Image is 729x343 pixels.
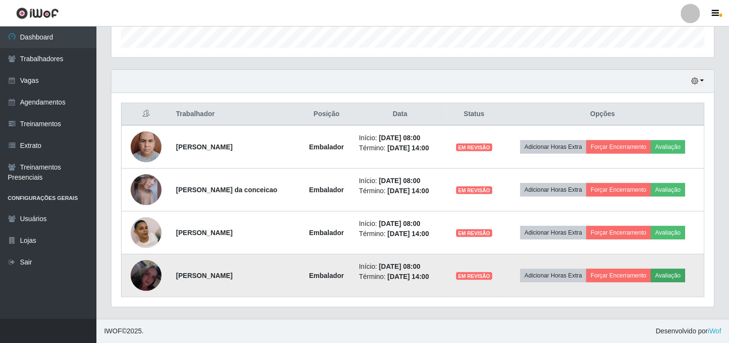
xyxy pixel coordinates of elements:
[379,134,420,142] time: [DATE] 08:00
[456,144,492,151] span: EM REVISÃO
[104,326,144,336] span: © 2025 .
[651,269,685,282] button: Avaliação
[309,272,344,279] strong: Embalador
[131,167,162,213] img: 1758218075605.jpeg
[456,229,492,237] span: EM REVISÃO
[104,327,122,335] span: IWOF
[586,226,651,239] button: Forçar Encerramento
[656,326,721,336] span: Desenvolvido por
[651,183,685,197] button: Avaliação
[520,140,586,154] button: Adicionar Horas Extra
[176,229,232,237] strong: [PERSON_NAME]
[520,226,586,239] button: Adicionar Horas Extra
[586,140,651,154] button: Forçar Encerramento
[359,262,441,272] li: Início:
[353,103,447,126] th: Data
[309,186,344,194] strong: Embalador
[651,226,685,239] button: Avaliação
[131,126,162,167] img: 1708352184116.jpeg
[176,143,232,151] strong: [PERSON_NAME]
[586,183,651,197] button: Forçar Encerramento
[359,272,441,282] li: Término:
[388,230,429,237] time: [DATE] 14:00
[359,176,441,186] li: Início:
[359,133,441,143] li: Início:
[131,248,162,303] img: 1750085775570.jpeg
[651,140,685,154] button: Avaliação
[359,143,441,153] li: Término:
[520,269,586,282] button: Adicionar Horas Extra
[379,220,420,227] time: [DATE] 08:00
[456,272,492,280] span: EM REVISÃO
[708,327,721,335] a: iWof
[309,143,344,151] strong: Embalador
[359,186,441,196] li: Término:
[388,273,429,280] time: [DATE] 14:00
[520,183,586,197] button: Adicionar Horas Extra
[170,103,300,126] th: Trabalhador
[447,103,501,126] th: Status
[586,269,651,282] button: Forçar Encerramento
[176,186,277,194] strong: [PERSON_NAME] da conceicao
[300,103,353,126] th: Posição
[131,205,162,260] img: 1745585720704.jpeg
[176,272,232,279] strong: [PERSON_NAME]
[501,103,704,126] th: Opções
[16,7,59,19] img: CoreUI Logo
[379,177,420,185] time: [DATE] 08:00
[359,229,441,239] li: Término:
[309,229,344,237] strong: Embalador
[388,187,429,195] time: [DATE] 14:00
[379,263,420,270] time: [DATE] 08:00
[456,186,492,194] span: EM REVISÃO
[388,144,429,152] time: [DATE] 14:00
[359,219,441,229] li: Início:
